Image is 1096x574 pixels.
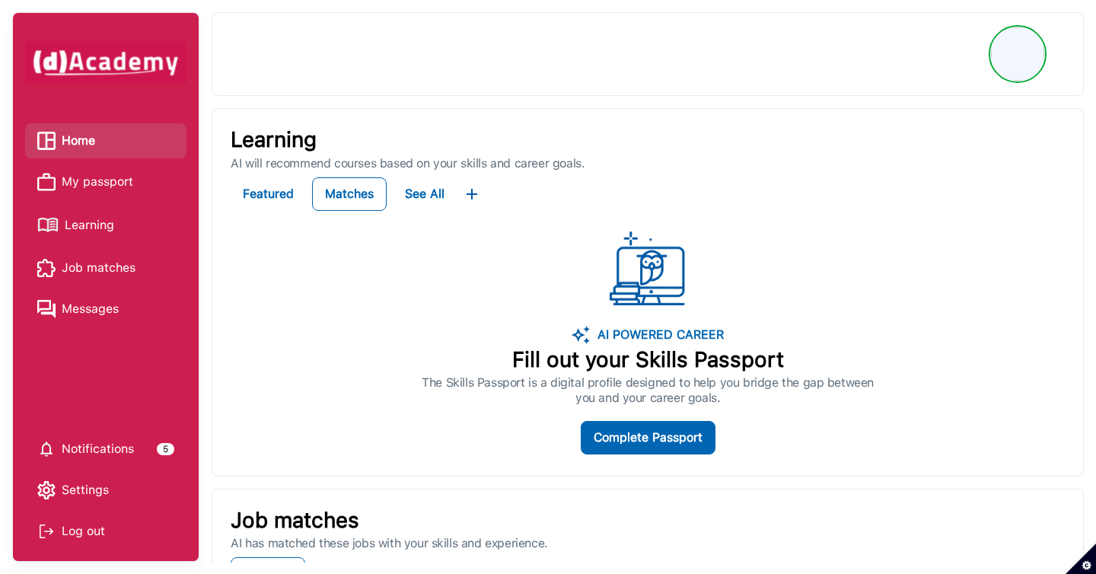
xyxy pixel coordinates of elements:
a: Learning iconLearning [37,212,174,238]
div: Featured [243,183,294,205]
img: Learning icon [37,212,59,238]
img: image [572,326,590,344]
img: ... [463,185,481,203]
button: Featured [231,177,306,211]
button: Matches [312,177,387,211]
img: Profile [991,27,1044,81]
button: Set cookie preferences [1066,544,1096,574]
span: My passport [62,171,133,193]
a: Messages iconMessages [37,298,174,320]
div: 5 [157,443,174,455]
img: setting [37,481,56,499]
button: Complete Passport [581,421,715,454]
span: Learning [65,214,114,237]
p: Job matches [231,508,1065,534]
p: AI has matched these jobs with your skills and experience. [231,536,1065,551]
span: Messages [62,298,119,320]
p: AI will recommend courses based on your skills and career goals. [231,156,1065,171]
a: My passport iconMy passport [37,171,174,193]
button: See All [393,177,457,211]
div: Complete Passport [594,427,703,448]
div: See All [405,183,444,205]
img: dAcademy [25,41,186,84]
span: Settings [62,479,109,502]
p: Learning [231,127,1065,153]
img: Job matches icon [37,259,56,277]
img: Messages icon [37,300,56,318]
img: Home icon [37,132,56,150]
img: My passport icon [37,173,56,191]
a: Home iconHome [37,129,174,152]
img: setting [37,440,56,458]
span: Home [62,129,95,152]
a: Job matches iconJob matches [37,257,174,279]
img: ... [610,231,686,308]
span: Job matches [62,257,135,279]
p: Fill out your Skills Passport [422,347,874,373]
div: Log out [37,520,174,543]
p: AI POWERED CAREER [590,326,724,344]
div: Matches [325,183,374,205]
span: Notifications [62,438,134,461]
p: The Skills Passport is a digital profile designed to help you bridge the gap between you and your... [422,375,874,406]
img: Log out [37,522,56,541]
